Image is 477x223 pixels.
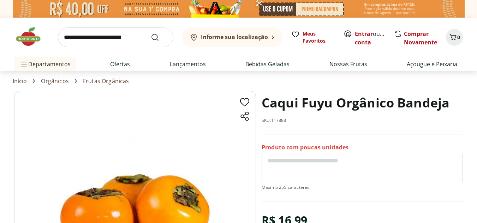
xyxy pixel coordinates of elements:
span: Departamentos [20,56,71,73]
a: Entrar [355,30,373,38]
span: Meus Favoritos [303,30,335,44]
button: Informe sua localização [182,27,283,47]
a: Lançamentos [170,60,206,68]
a: Ofertas [110,60,130,68]
a: Criar conta [355,30,394,46]
a: Início [13,78,27,84]
p: Produto com poucas unidades [262,143,348,151]
a: Açougue e Peixaria [407,60,457,68]
a: Meus Favoritos [291,30,335,44]
b: Informe sua localização [201,33,268,41]
input: search [58,27,173,47]
span: 0 [457,34,460,41]
p: SKU: 117888 [262,118,286,123]
button: Submit Search [151,33,168,42]
a: Orgânicos [41,78,68,84]
a: Comprar Novamente [404,30,437,46]
button: Menu [20,56,28,73]
a: Frutas Orgânicas [83,78,129,84]
span: ou [355,30,386,47]
button: Carrinho [446,29,463,46]
img: Hortifruti [14,26,49,47]
a: Nossas Frutas [329,60,367,68]
a: Bebidas Geladas [245,60,290,68]
h1: Caqui Fuyu Orgânico Bandeja [262,91,449,115]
